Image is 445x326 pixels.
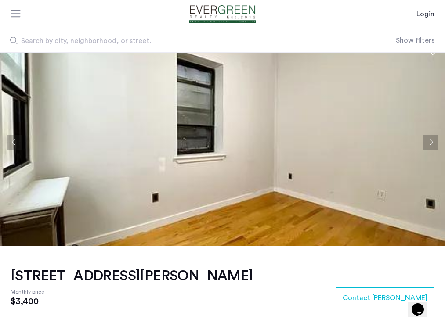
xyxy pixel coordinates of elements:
[423,135,438,150] button: Next apartment
[408,291,436,317] iframe: chat widget
[11,287,44,296] span: Monthly price
[7,135,22,150] button: Previous apartment
[11,267,253,285] h1: [STREET_ADDRESS][PERSON_NAME]
[416,9,434,19] a: Login
[343,293,427,303] span: Contact [PERSON_NAME]
[336,287,434,308] button: button
[396,35,434,46] button: Show or hide filters
[11,267,253,295] a: [STREET_ADDRESS][PERSON_NAME][GEOGRAPHIC_DATA], [GEOGRAPHIC_DATA], 11221
[11,296,44,307] span: $3,400
[180,5,266,23] img: logo
[21,36,338,46] span: Search by city, neighborhood, or street.
[180,5,266,23] a: Cazamio Logo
